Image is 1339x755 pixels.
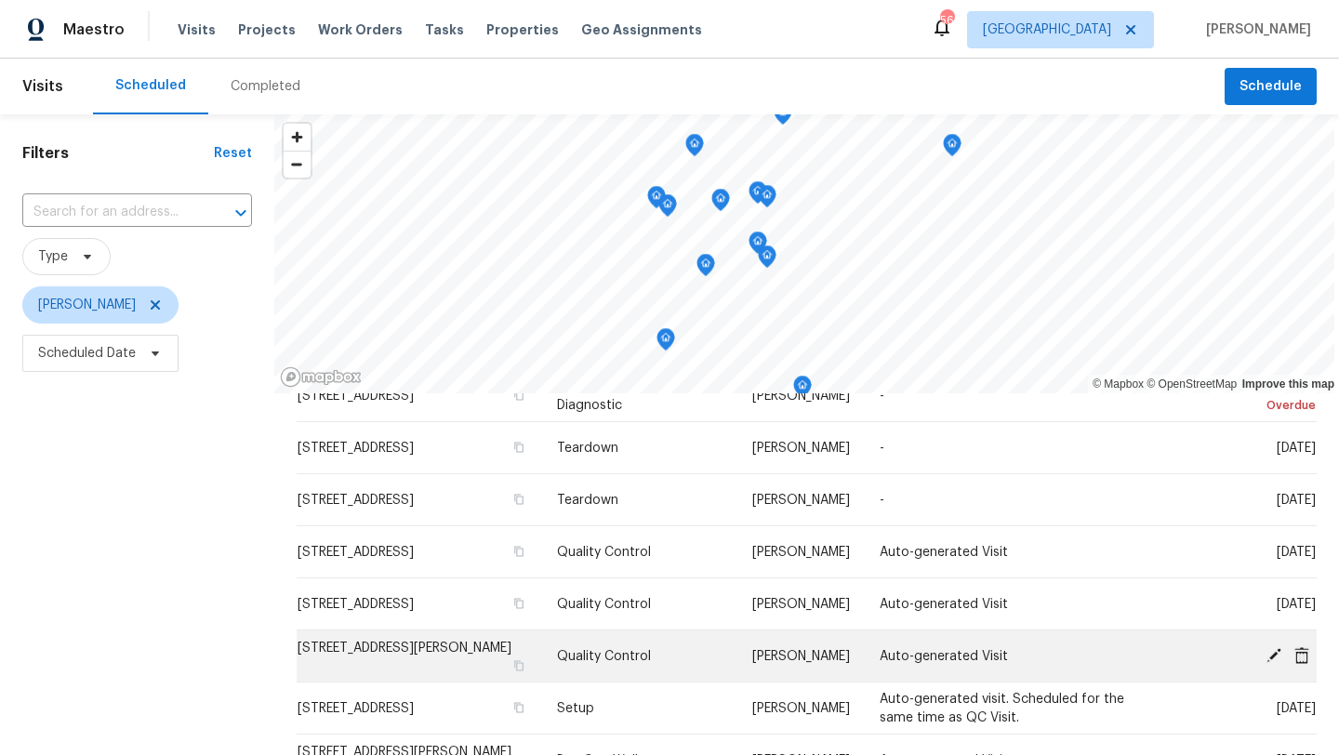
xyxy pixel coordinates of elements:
[231,77,300,96] div: Completed
[557,546,651,559] span: Quality Control
[298,442,414,455] span: [STREET_ADDRESS]
[1277,702,1316,715] span: [DATE]
[1187,396,1316,415] div: Overdue
[1240,75,1302,99] span: Schedule
[228,200,254,226] button: Open
[752,650,850,663] span: [PERSON_NAME]
[1260,646,1288,663] span: Edit
[752,702,850,715] span: [PERSON_NAME]
[880,546,1008,559] span: Auto-generated Visit
[711,189,730,218] div: Map marker
[758,185,776,214] div: Map marker
[318,20,403,39] span: Work Orders
[752,442,850,455] span: [PERSON_NAME]
[510,491,527,508] button: Copy Address
[752,494,850,507] span: [PERSON_NAME]
[752,598,850,611] span: [PERSON_NAME]
[510,699,527,716] button: Copy Address
[752,546,850,559] span: [PERSON_NAME]
[38,296,136,314] span: [PERSON_NAME]
[298,494,414,507] span: [STREET_ADDRESS]
[557,494,618,507] span: Teardown
[510,595,527,612] button: Copy Address
[940,11,953,30] div: 56
[486,20,559,39] span: Properties
[880,598,1008,611] span: Auto-generated Visit
[749,232,767,260] div: Map marker
[557,598,651,611] span: Quality Control
[557,650,651,663] span: Quality Control
[298,642,511,655] span: [STREET_ADDRESS][PERSON_NAME]
[274,114,1334,393] canvas: Map
[880,390,884,403] span: -
[880,494,884,507] span: -
[880,693,1124,724] span: Auto-generated visit. Scheduled for the same time as QC Visit.
[1288,646,1316,663] span: Cancel
[38,344,136,363] span: Scheduled Date
[557,380,656,412] span: Listed Inventory Diagnostic
[298,390,414,403] span: [STREET_ADDRESS]
[1277,546,1316,559] span: [DATE]
[581,20,702,39] span: Geo Assignments
[880,650,1008,663] span: Auto-generated Visit
[758,245,776,274] div: Map marker
[38,247,68,266] span: Type
[557,702,594,715] span: Setup
[1225,68,1317,106] button: Schedule
[298,702,414,715] span: [STREET_ADDRESS]
[943,134,961,163] div: Map marker
[647,186,666,215] div: Map marker
[22,66,63,107] span: Visits
[1242,377,1334,391] a: Improve this map
[298,598,414,611] span: [STREET_ADDRESS]
[284,152,311,178] span: Zoom out
[22,198,200,227] input: Search for an address...
[1199,20,1311,39] span: [PERSON_NAME]
[298,546,414,559] span: [STREET_ADDRESS]
[1147,377,1237,391] a: OpenStreetMap
[510,387,527,404] button: Copy Address
[510,439,527,456] button: Copy Address
[656,328,675,357] div: Map marker
[63,20,125,39] span: Maestro
[696,254,715,283] div: Map marker
[280,366,362,388] a: Mapbox homepage
[178,20,216,39] span: Visits
[1093,377,1144,391] a: Mapbox
[1277,442,1316,455] span: [DATE]
[284,124,311,151] button: Zoom in
[880,442,884,455] span: -
[983,20,1111,39] span: [GEOGRAPHIC_DATA]
[1277,494,1316,507] span: [DATE]
[658,194,677,223] div: Map marker
[115,76,186,95] div: Scheduled
[284,151,311,178] button: Zoom out
[214,144,252,163] div: Reset
[685,134,704,163] div: Map marker
[749,181,767,210] div: Map marker
[752,390,850,403] span: [PERSON_NAME]
[425,23,464,36] span: Tasks
[793,376,812,404] div: Map marker
[238,20,296,39] span: Projects
[1277,598,1316,611] span: [DATE]
[774,102,792,131] div: Map marker
[22,144,214,163] h1: Filters
[510,657,527,674] button: Copy Address
[557,442,618,455] span: Teardown
[1187,380,1316,415] span: [DATE]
